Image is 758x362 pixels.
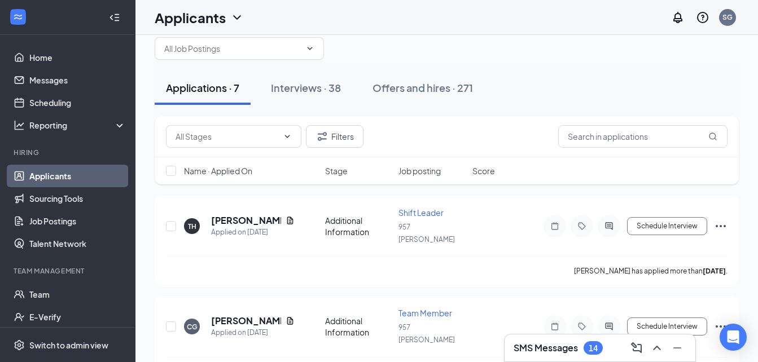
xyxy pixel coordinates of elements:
input: All Job Postings [164,42,301,55]
svg: Ellipses [714,320,728,333]
svg: Ellipses [714,219,728,233]
div: Hiring [14,148,124,157]
h5: [PERSON_NAME] [211,214,281,227]
b: [DATE] [703,267,726,275]
svg: Tag [575,322,589,331]
svg: Analysis [14,120,25,131]
svg: ChevronDown [230,11,244,24]
span: 957 [PERSON_NAME] [398,223,455,244]
h3: SMS Messages [514,342,578,354]
input: All Stages [176,130,278,143]
a: Scheduling [29,91,126,114]
h5: [PERSON_NAME] [211,315,281,327]
svg: ComposeMessage [630,341,643,355]
div: Additional Information [325,215,392,237]
div: Offers and hires · 271 [373,81,473,95]
svg: ActiveChat [602,222,616,231]
a: Applicants [29,165,126,187]
input: Search in applications [558,125,728,148]
div: Applied on [DATE] [211,327,295,338]
span: Score [472,165,495,176]
span: Job posting [398,165,441,176]
svg: Tag [575,222,589,231]
div: 14 [589,343,598,353]
div: Additional Information [325,315,392,338]
svg: ChevronUp [650,341,664,355]
a: Talent Network [29,232,126,255]
div: CG [187,322,198,332]
div: SG [722,12,733,22]
h1: Applicants [155,8,226,27]
span: Team Member [398,308,452,318]
svg: MagnifyingGlass [708,132,717,141]
button: Minimize [668,339,686,357]
a: Sourcing Tools [29,187,126,210]
button: Schedule Interview [627,317,707,335]
div: Interviews · 38 [271,81,341,95]
svg: Document [286,316,295,325]
div: Team Management [14,266,124,276]
svg: Filter [316,130,329,143]
svg: ActiveChat [602,322,616,331]
svg: Document [286,216,295,225]
a: Team [29,283,126,306]
a: E-Verify [29,306,126,328]
svg: Collapse [109,12,120,23]
svg: ChevronDown [305,44,314,53]
div: Applied on [DATE] [211,227,295,238]
div: Reporting [29,120,126,131]
svg: Minimize [671,341,684,355]
span: 957 [PERSON_NAME] [398,323,455,344]
button: ChevronUp [648,339,666,357]
div: Applications · 7 [166,81,239,95]
div: Open Intercom Messenger [720,324,747,351]
svg: Notifications [671,11,685,24]
span: Shift Leader [398,208,444,218]
a: Job Postings [29,210,126,232]
p: [PERSON_NAME] has applied more than . [574,266,728,276]
svg: Settings [14,339,25,351]
a: Home [29,46,126,69]
button: Filter Filters [306,125,363,148]
div: Switch to admin view [29,339,108,351]
button: ComposeMessage [628,339,646,357]
svg: Note [548,222,562,231]
div: TH [188,222,196,231]
button: Schedule Interview [627,217,707,235]
svg: WorkstreamLogo [12,11,24,23]
span: Stage [325,165,348,176]
svg: QuestionInfo [696,11,709,24]
svg: Note [548,322,562,331]
span: Name · Applied On [184,165,252,176]
svg: ChevronDown [283,132,292,141]
a: Messages [29,69,126,91]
